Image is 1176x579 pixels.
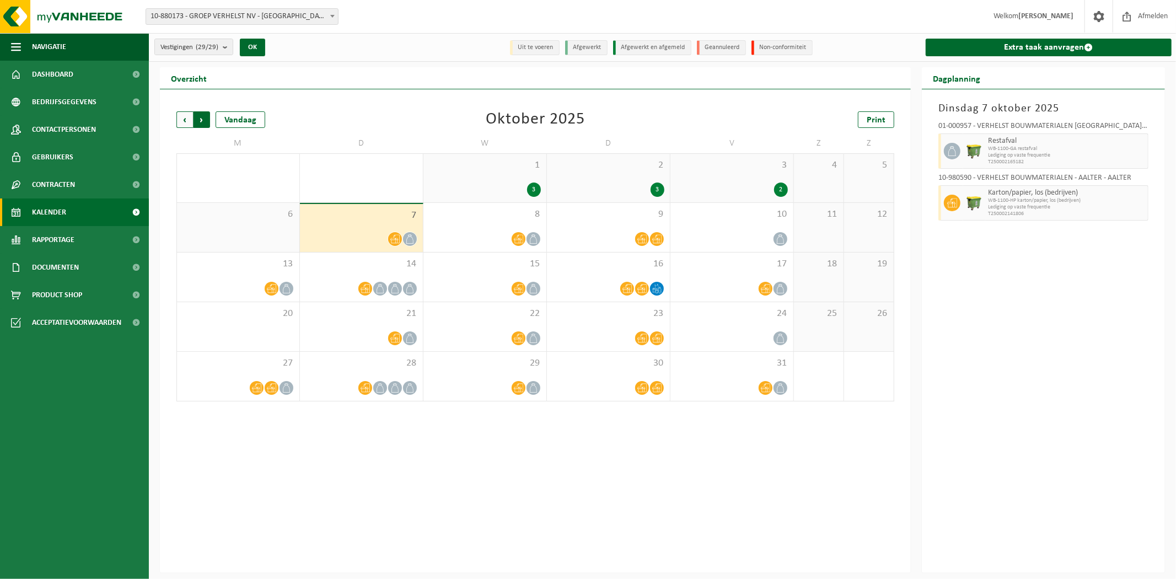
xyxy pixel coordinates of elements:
[552,308,664,320] span: 23
[850,308,888,320] span: 26
[988,211,1145,217] span: T250002141806
[216,111,265,128] div: Vandaag
[146,8,339,25] span: 10-880173 - GROEP VERHELST NV - OOSTENDE
[510,40,560,55] li: Uit te voeren
[850,208,888,221] span: 12
[966,143,982,159] img: WB-1100-HPE-GN-50
[988,204,1145,211] span: Lediging op vaste frequentie
[552,357,664,369] span: 30
[552,258,664,270] span: 16
[305,357,417,369] span: 28
[988,146,1145,152] span: WB-1100-GA restafval
[799,159,838,171] span: 4
[305,258,417,270] span: 14
[850,159,888,171] span: 5
[676,357,788,369] span: 31
[429,308,541,320] span: 22
[844,133,894,153] td: Z
[926,39,1172,56] a: Extra taak aanvragen
[751,40,813,55] li: Non-conformiteit
[938,100,1148,117] h3: Dinsdag 7 oktober 2025
[160,39,218,56] span: Vestigingen
[182,308,294,320] span: 20
[670,133,794,153] td: V
[300,133,423,153] td: D
[146,9,338,24] span: 10-880173 - GROEP VERHELST NV - OOSTENDE
[423,133,547,153] td: W
[676,258,788,270] span: 17
[182,258,294,270] span: 13
[194,111,210,128] span: Volgende
[774,183,788,197] div: 2
[486,111,585,128] div: Oktober 2025
[966,195,982,211] img: WB-1100-HPE-GN-50
[794,133,844,153] td: Z
[305,308,417,320] span: 21
[613,40,691,55] li: Afgewerkt en afgemeld
[565,40,608,55] li: Afgewerkt
[32,254,79,281] span: Documenten
[32,88,96,116] span: Bedrijfsgegevens
[305,210,417,222] span: 7
[547,133,670,153] td: D
[651,183,664,197] div: 3
[182,357,294,369] span: 27
[176,111,193,128] span: Vorige
[988,137,1145,146] span: Restafval
[32,116,96,143] span: Contactpersonen
[938,122,1148,133] div: 01-000957 - VERHELST BOUWMATERIALEN [GEOGRAPHIC_DATA] - [GEOGRAPHIC_DATA]
[988,197,1145,204] span: WB-1100-HP karton/papier, los (bedrijven)
[938,174,1148,185] div: 10-980590 - VERHELST BOUWMATERIALEN - AALTER - AALTER
[552,208,664,221] span: 9
[176,133,300,153] td: M
[527,183,541,197] div: 3
[676,159,788,171] span: 3
[182,208,294,221] span: 6
[160,67,218,89] h2: Overzicht
[32,33,66,61] span: Navigatie
[240,39,265,56] button: OK
[988,152,1145,159] span: Lediging op vaste frequentie
[429,159,541,171] span: 1
[32,309,121,336] span: Acceptatievoorwaarden
[676,308,788,320] span: 24
[429,357,541,369] span: 29
[32,61,73,88] span: Dashboard
[858,111,894,128] a: Print
[32,143,73,171] span: Gebruikers
[988,189,1145,197] span: Karton/papier, los (bedrijven)
[676,208,788,221] span: 10
[1018,12,1073,20] strong: [PERSON_NAME]
[32,226,74,254] span: Rapportage
[32,199,66,226] span: Kalender
[922,67,991,89] h2: Dagplanning
[988,159,1145,165] span: T250002165182
[799,308,838,320] span: 25
[429,258,541,270] span: 15
[429,208,541,221] span: 8
[32,171,75,199] span: Contracten
[867,116,885,125] span: Print
[196,44,218,51] count: (29/29)
[552,159,664,171] span: 2
[697,40,746,55] li: Geannuleerd
[850,258,888,270] span: 19
[32,281,82,309] span: Product Shop
[799,208,838,221] span: 11
[799,258,838,270] span: 18
[154,39,233,55] button: Vestigingen(29/29)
